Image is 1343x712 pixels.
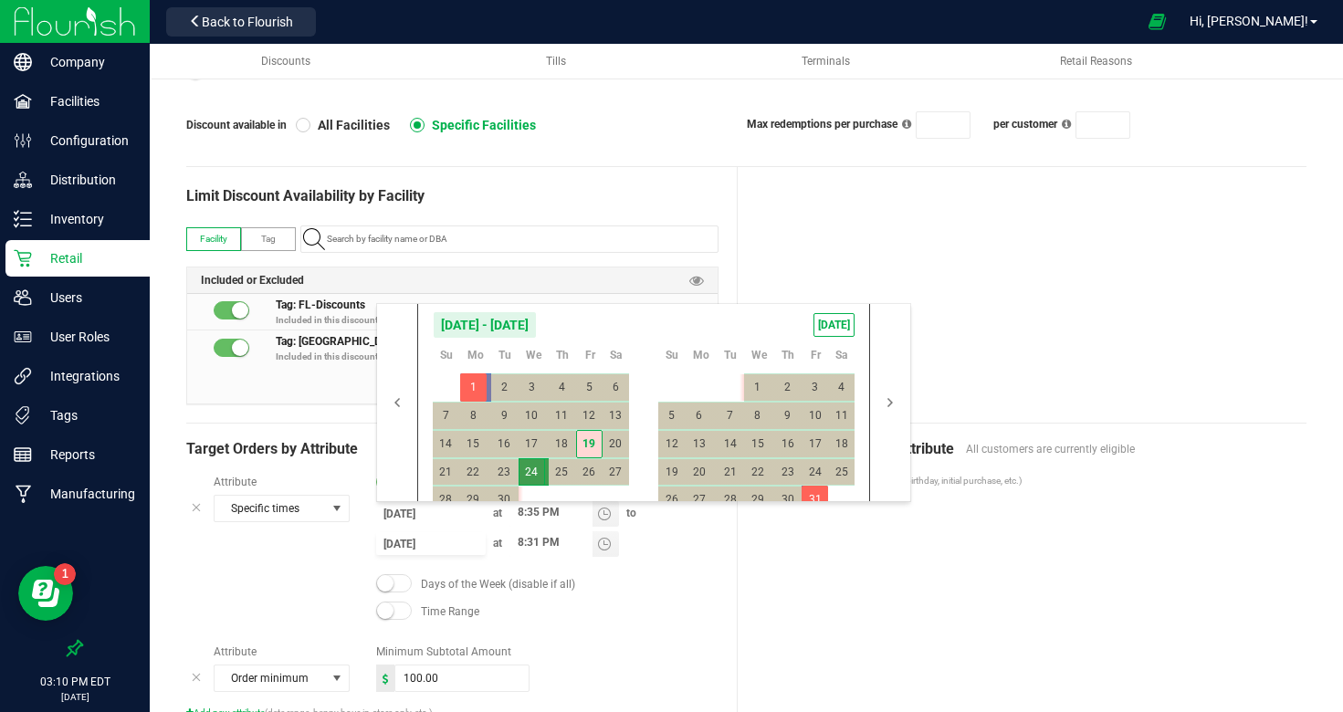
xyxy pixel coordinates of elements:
[8,690,142,704] p: [DATE]
[603,402,629,430] span: 13
[433,458,459,487] span: 21
[747,118,897,131] span: Max redemptions per purchase
[491,458,519,487] td: Tuesday, September 23, 2025
[66,639,84,657] label: Pin the sidebar to full width on large screens
[491,486,518,514] span: 30
[828,458,855,487] td: Saturday, October 25, 2025
[460,430,487,458] span: 15
[491,486,519,514] td: Tuesday, September 30, 2025
[744,486,774,514] td: Wednesday, October 29, 2025
[1137,4,1178,39] span: Open Ecommerce Menu
[603,430,629,458] td: Saturday, September 20, 2025
[717,486,744,514] td: Tuesday, October 28, 2025
[658,346,686,373] th: Su
[32,483,142,505] p: Manufacturing
[460,430,491,458] td: Monday, September 15, 2025
[486,537,509,550] span: at
[14,328,32,346] inline-svg: User Roles
[744,402,774,430] td: Wednesday, October 8, 2025
[14,249,32,267] inline-svg: Retail
[576,373,603,402] span: 5
[576,458,603,487] td: Friday, September 26, 2025
[717,402,744,430] td: Tuesday, October 7, 2025
[14,171,32,189] inline-svg: Distribution
[519,430,549,458] td: Wednesday, September 17, 2025
[491,402,519,430] td: Tuesday, September 9, 2025
[576,458,603,487] span: 26
[261,55,310,68] span: Discounts
[32,169,142,191] p: Distribution
[603,458,629,487] span: 27
[549,430,575,458] span: 18
[491,458,518,487] span: 23
[744,346,774,373] th: We
[276,313,718,327] p: Included in this discount
[32,130,142,152] p: Configuration
[519,458,545,487] span: 24
[802,373,828,402] span: 3
[744,373,771,402] span: 1
[310,117,390,133] span: All Facilities
[1060,55,1132,68] span: Retail Reasons
[433,486,460,514] td: Sunday, September 28, 2025
[18,566,73,621] iframe: Resource center
[549,373,576,402] td: Thursday, September 4, 2025
[14,288,32,307] inline-svg: Users
[828,458,855,487] span: 25
[689,272,704,289] span: Preview
[717,430,744,458] td: Tuesday, October 14, 2025
[32,326,142,348] p: User Roles
[686,430,717,458] td: Monday, October 13, 2025
[32,444,142,466] p: Reports
[802,402,828,430] span: 10
[276,296,365,311] span: Tag: FL-Discounts
[802,402,828,430] td: Friday, October 10, 2025
[491,373,519,402] td: Tuesday, September 2, 2025
[686,402,717,430] td: Monday, October 6, 2025
[966,441,1288,457] span: All customers are currently eligible
[870,304,910,501] button: Navigate to next view
[460,346,491,373] th: Mo
[744,458,774,487] td: Wednesday, October 22, 2025
[32,208,142,230] p: Inventory
[744,486,771,514] span: 29
[802,486,828,514] span: 31
[576,346,603,373] th: Fr
[576,430,603,458] span: 19
[619,507,644,519] span: to
[813,313,855,337] span: [DATE]
[421,576,575,592] span: Days of the Week (disable if all)
[491,430,519,458] td: Tuesday, September 16, 2025
[658,458,686,487] td: Sunday, October 19, 2025
[744,430,774,458] td: Wednesday, October 15, 2025
[261,234,276,244] span: Tag
[603,373,629,402] span: 6
[433,458,460,487] td: Sunday, September 21, 2025
[802,458,828,487] span: 24
[8,674,142,690] p: 03:10 PM EDT
[519,402,545,430] span: 10
[686,402,712,430] span: 6
[32,365,142,387] p: Integrations
[14,367,32,385] inline-svg: Integrations
[802,55,850,68] span: Terminals
[14,406,32,424] inline-svg: Tags
[802,430,828,458] td: Friday, October 17, 2025
[774,373,801,402] span: 2
[774,430,801,458] span: 16
[546,55,566,68] span: Tills
[460,458,491,487] td: Monday, September 22, 2025
[509,501,593,524] input: Toggle time list
[686,486,717,514] td: Monday, October 27, 2025
[425,117,536,133] span: Specific Facilities
[549,458,576,487] td: Thursday, September 25, 2025
[186,117,296,133] span: Discount available in
[686,458,712,487] span: 20
[491,346,519,373] th: Tu
[658,402,685,430] span: 5
[744,430,771,458] span: 15
[576,430,603,458] td: Friday, September 19, 2025
[686,458,717,487] td: Monday, October 20, 2025
[186,185,719,207] div: Limit Discount Availability by Facility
